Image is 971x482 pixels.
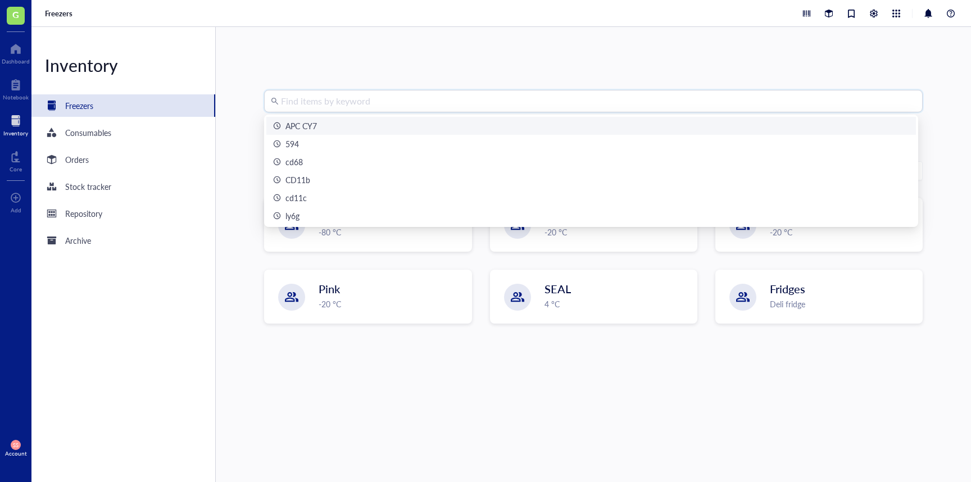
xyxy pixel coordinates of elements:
[10,148,22,172] a: Core
[3,94,29,101] div: Notebook
[65,99,93,112] div: Freezers
[545,226,690,238] div: -20 °C
[65,153,89,166] div: Orders
[770,281,805,297] span: Fridges
[10,166,22,172] div: Core
[3,76,29,101] a: Notebook
[285,120,317,132] div: APC CY7
[31,148,215,171] a: Orders
[31,94,215,117] a: Freezers
[31,54,215,76] div: Inventory
[65,234,91,247] div: Archive
[11,207,21,213] div: Add
[13,442,18,448] span: SS
[770,226,915,238] div: -20 °C
[319,298,464,310] div: -20 °C
[65,207,102,220] div: Repository
[31,175,215,198] a: Stock tracker
[5,450,27,457] div: Account
[770,298,915,310] div: Deli fridge
[31,202,215,225] a: Repository
[319,226,464,238] div: -80 °C
[65,180,111,193] div: Stock tracker
[31,229,215,252] a: Archive
[545,298,690,310] div: 4 °C
[545,281,571,297] span: SEAL
[45,8,75,19] a: Freezers
[285,138,299,150] div: 594
[285,174,310,186] div: CD11b
[285,192,307,204] div: cd11c
[319,281,340,297] span: Pink
[65,126,111,139] div: Consumables
[2,40,30,65] a: Dashboard
[12,7,19,21] span: G
[3,130,28,137] div: Inventory
[285,210,300,222] div: ly6g
[285,156,303,168] div: cd68
[2,58,30,65] div: Dashboard
[3,112,28,137] a: Inventory
[31,121,215,144] a: Consumables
